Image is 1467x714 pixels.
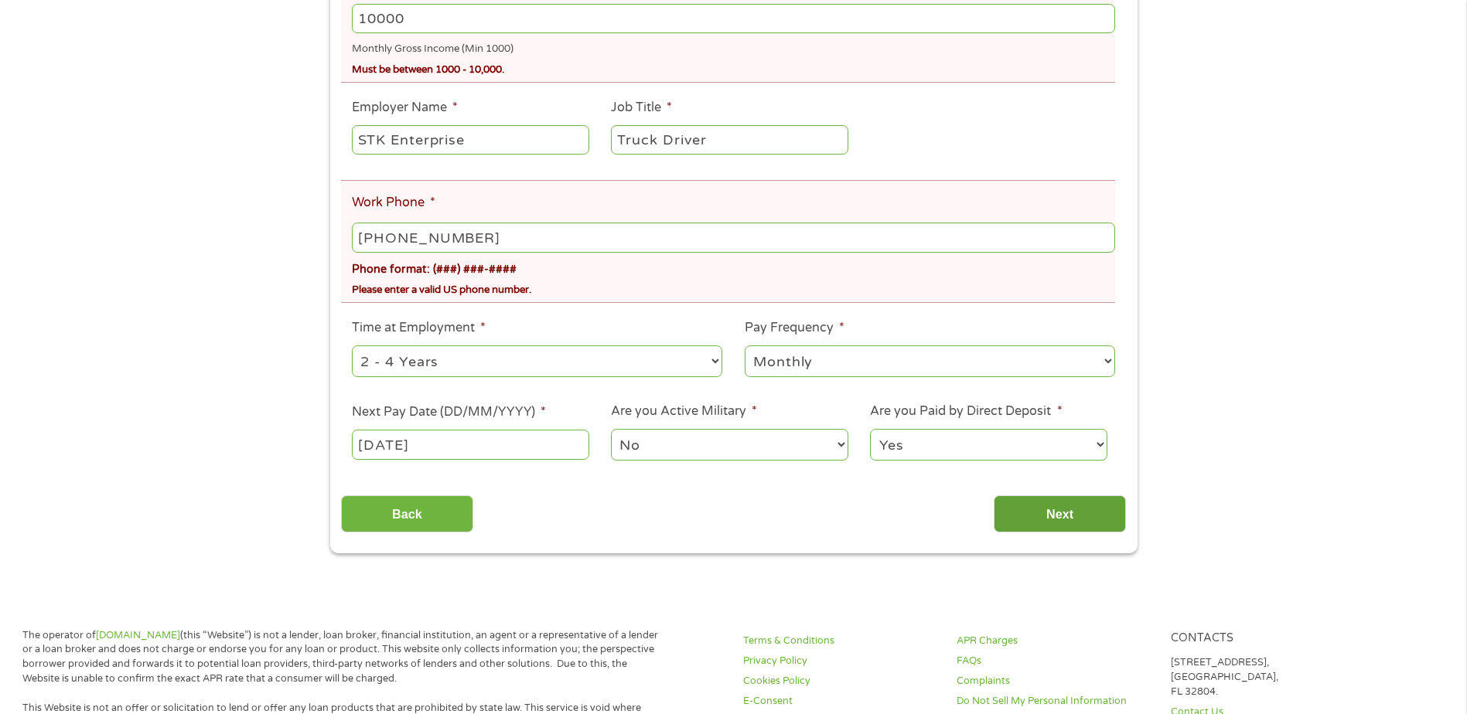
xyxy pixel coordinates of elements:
[352,125,589,155] input: Walmart
[352,320,486,336] label: Time at Employment
[1171,655,1366,699] p: [STREET_ADDRESS], [GEOGRAPHIC_DATA], FL 32804.
[352,36,1114,57] div: Monthly Gross Income (Min 1000)
[352,57,1114,78] div: Must be between 1000 - 10,000.
[957,694,1151,709] a: Do Not Sell My Personal Information
[96,629,180,641] a: [DOMAIN_NAME]
[611,100,672,116] label: Job Title
[1171,631,1366,646] h4: Contacts
[352,4,1114,33] input: 1800
[352,195,435,211] label: Work Phone
[352,430,589,459] input: ---Click Here for Calendar ---
[745,320,844,336] label: Pay Frequency
[957,634,1151,648] a: APR Charges
[743,634,938,648] a: Terms & Conditions
[870,403,1062,420] label: Are you Paid by Direct Deposit
[743,654,938,668] a: Privacy Policy
[743,674,938,688] a: Cookies Policy
[352,223,1114,252] input: (231) 754-4010
[957,654,1151,668] a: FAQs
[611,125,848,155] input: Cashier
[352,255,1114,277] div: Phone format: (###) ###-####
[22,628,664,687] p: The operator of (this “Website”) is not a lender, loan broker, financial institution, an agent or...
[352,277,1114,298] div: Please enter a valid US phone number.
[341,495,473,533] input: Back
[994,495,1126,533] input: Next
[743,694,938,709] a: E-Consent
[611,403,757,420] label: Are you Active Military
[352,100,458,116] label: Employer Name
[352,404,546,420] label: Next Pay Date (DD/MM/YYYY)
[957,674,1151,688] a: Complaints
